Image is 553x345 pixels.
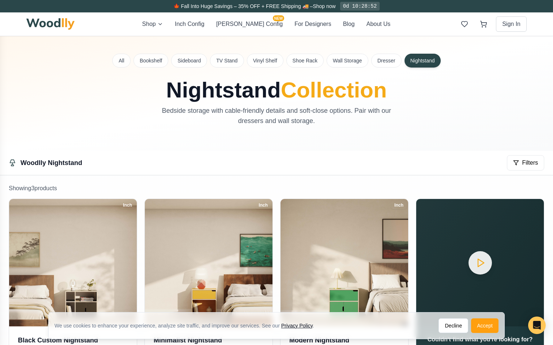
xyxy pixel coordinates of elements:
div: Open Intercom Messenger [528,317,546,334]
a: Privacy Policy [281,323,313,329]
button: [PERSON_NAME] ConfigNEW [216,20,283,28]
button: Accept [471,318,499,333]
button: Filters [507,155,544,170]
button: Vinyl Shelf [247,54,283,68]
button: Bookshelf [133,54,168,68]
span: Collection [281,78,387,102]
img: Minimalist Nightstand [145,199,272,326]
button: Dresser [371,54,402,68]
button: Sideboard [171,54,207,68]
span: 🍁 Fall Into Huge Savings – 35% OFF + FREE Shipping 🚚 – [173,3,313,9]
div: Inch [120,201,135,209]
span: NEW [273,15,284,21]
button: Blog [343,20,355,28]
button: Nightstand [405,54,441,68]
button: Decline [439,318,468,333]
h1: Nightstand [113,79,440,101]
img: Black Custom Nightstand [9,199,137,326]
button: TV Stand [210,54,244,68]
button: Inch Config [175,20,204,28]
button: Sign In [496,16,527,32]
span: Filters [522,158,538,167]
a: Shop now [313,3,335,9]
div: We use cookies to enhance your experience, analyze site traffic, and improve our services. See our . [54,322,320,329]
img: Woodlly [26,18,75,30]
button: Shoe Rack [286,54,324,68]
a: Woodlly Nightstand [20,159,82,166]
p: Bedside storage with cable-friendly details and soft-close options. Pair with our dressers and wa... [154,106,399,126]
div: Inch [391,201,407,209]
button: Shop [142,20,163,28]
div: Inch [255,201,271,209]
button: About Us [366,20,391,28]
button: Wall Storage [327,54,368,68]
p: Showing 3 product s [9,184,544,193]
img: Modern Nightstand [281,199,408,326]
div: 0d 10:28:52 [340,2,380,11]
button: For Designers [294,20,331,28]
button: All [112,54,131,68]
